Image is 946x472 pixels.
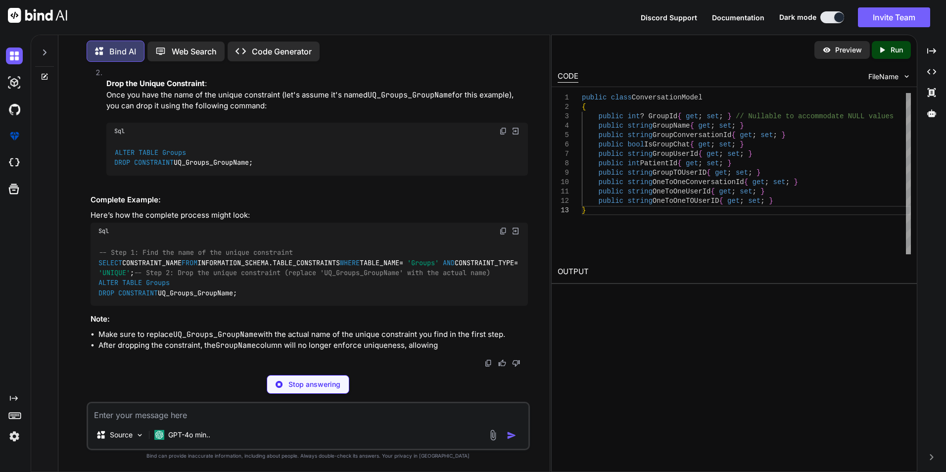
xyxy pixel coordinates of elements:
img: premium [6,128,23,144]
img: githubDark [6,101,23,118]
div: 4 [558,121,569,131]
span: int [627,159,640,167]
span: Discord Support [641,13,697,22]
span: set [707,159,719,167]
span: PatientId [640,159,678,167]
div: 9 [558,168,569,178]
span: ; [765,178,769,186]
span: { [677,112,681,120]
p: Preview [835,45,862,55]
span: string [627,178,652,186]
img: darkChat [6,47,23,64]
span: { [698,150,702,158]
span: ; [719,150,723,158]
span: public [599,141,623,148]
span: get [686,159,698,167]
span: string [627,131,652,139]
span: Groups [162,148,186,157]
span: set [707,112,719,120]
img: Pick Models [136,431,144,439]
code: GroupName [216,340,256,350]
span: public [582,94,607,101]
span: OneToOneTOUserID [653,197,719,205]
span: // Nullable to accommodate NULL values [736,112,894,120]
p: Bind can provide inaccurate information, including about people. Always double-check its answers.... [87,452,530,460]
span: { [582,103,586,111]
span: -- Step 2: Drop the unique constraint (replace 'UQ_Groups_GroupName' with the actual name) [134,268,490,277]
button: Documentation [712,12,764,23]
p: Stop answering [288,379,340,389]
code: UQ_Groups_GroupName [368,90,452,100]
p: Here’s how the complete process might look: [91,210,528,221]
span: 'UNIQUE' [98,268,130,277]
p: Run [891,45,903,55]
span: ALTER TABLE [115,148,158,157]
span: Sql [114,127,125,135]
p: Web Search [172,46,217,57]
img: GPT-4o mini [154,430,164,440]
code: CONSTRAINT_NAME INFORMATION_SCHEMA.TABLE_CONSTRAINTS TABLE_NAME CONSTRAINT_TYPE ; UQ_Groups_Group... [98,247,522,298]
div: 8 [558,159,569,168]
span: public [599,197,623,205]
span: } [760,188,764,195]
span: DROP [98,288,114,297]
code: UQ_Groups_GroupName [173,330,258,339]
span: ALTER TABLE [98,279,142,287]
li: Make sure to replace with the actual name of the unique constraint you find in the first step. [98,329,528,340]
span: get [698,122,710,130]
span: { [707,169,710,177]
span: } [769,197,773,205]
code: UQ_Groups_GroupName; [114,147,253,168]
span: ; [732,122,736,130]
span: Groups [146,279,170,287]
span: ; [753,131,757,139]
span: CONSTRAINT [134,158,174,167]
span: string [627,150,652,158]
img: icon [507,430,517,440]
span: ; [711,141,715,148]
span: ; [753,188,757,195]
span: get [753,178,765,186]
span: ; [732,141,736,148]
span: ; [719,112,723,120]
button: Invite Team [858,7,930,27]
div: 12 [558,196,569,206]
span: get [686,112,698,120]
div: 6 [558,140,569,149]
h3: Complete Example: [91,194,528,206]
img: darkAi-studio [6,74,23,91]
span: ; [786,178,790,186]
span: set [719,122,731,130]
span: ; [740,150,744,158]
span: CONSTRAINT [118,288,158,297]
img: dislike [512,359,520,367]
img: Bind AI [8,8,67,23]
button: Discord Support [641,12,697,23]
span: set [727,150,740,158]
div: 7 [558,149,569,159]
span: get [707,150,719,158]
img: preview [822,46,831,54]
span: OneToOneUserId [653,188,711,195]
span: public [599,122,623,130]
span: Dark mode [779,12,816,22]
span: public [599,188,623,195]
div: 13 [558,206,569,215]
img: Open in Browser [511,127,520,136]
span: int [627,112,640,120]
span: { [690,122,694,130]
p: Source [110,430,133,440]
span: string [627,169,652,177]
img: Open in Browser [511,227,520,236]
span: ; [727,169,731,177]
span: ; [711,122,715,130]
span: public [599,159,623,167]
span: { [677,159,681,167]
img: attachment [487,429,499,441]
div: 3 [558,112,569,121]
span: -- Step 1: Find the name of the unique constraint [99,248,293,257]
li: After dropping the constraint, the column will no longer enforce uniqueness, allowing [98,340,528,351]
div: 1 [558,93,569,102]
span: set [760,131,773,139]
span: } [748,150,752,158]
